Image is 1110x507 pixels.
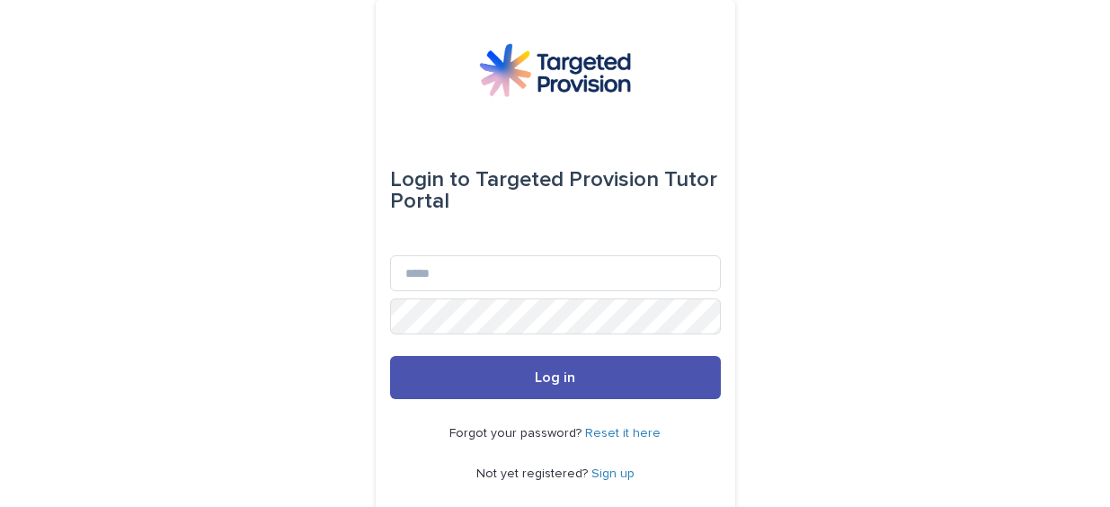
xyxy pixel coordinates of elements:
span: Forgot your password? [449,427,585,440]
button: Log in [390,356,721,399]
a: Sign up [591,467,635,480]
span: Log in [535,370,575,385]
span: Not yet registered? [476,467,591,480]
img: M5nRWzHhSzIhMunXDL62 [479,43,630,97]
span: Login to [390,169,470,191]
a: Reset it here [585,427,661,440]
div: Targeted Provision Tutor Portal [390,155,721,227]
